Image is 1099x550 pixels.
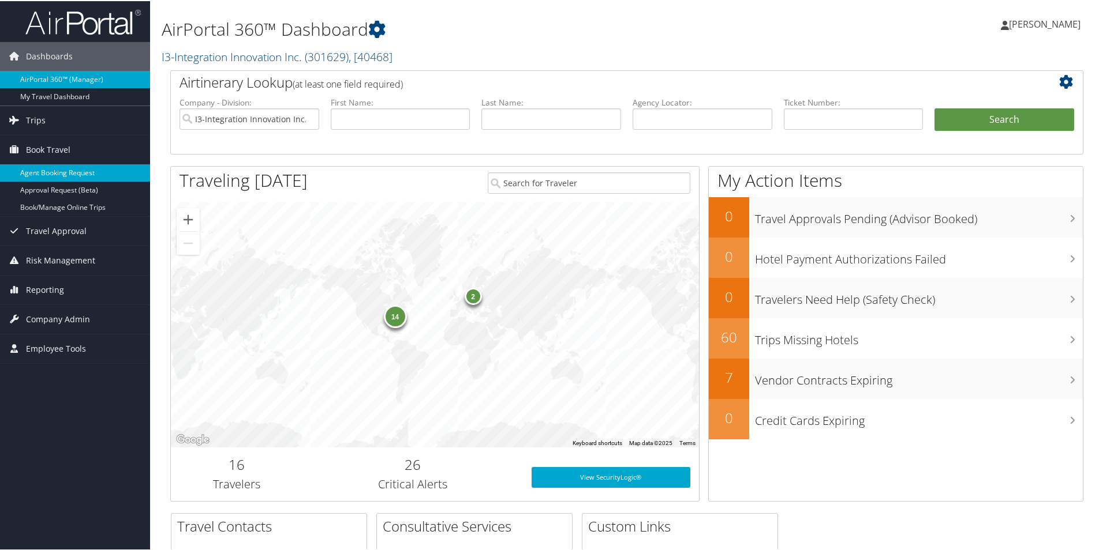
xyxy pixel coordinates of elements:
h2: 0 [709,205,749,225]
h1: Traveling [DATE] [180,167,308,191]
a: 0Travelers Need Help (Safety Check) [709,277,1083,317]
h2: 0 [709,407,749,427]
a: I3-Integration Innovation Inc. [162,48,392,63]
a: 0Travel Approvals Pending (Advisor Booked) [709,196,1083,236]
a: Terms (opens in new tab) [679,439,696,445]
a: 60Trips Missing Hotels [709,317,1083,357]
h3: Travel Approvals Pending (Advisor Booked) [755,204,1083,226]
span: Reporting [26,274,64,303]
h2: 0 [709,246,749,265]
span: [PERSON_NAME] [1009,17,1081,29]
h3: Critical Alerts [312,475,514,491]
label: Company - Division: [180,96,319,107]
h2: Airtinerary Lookup [180,71,998,91]
label: Agency Locator: [633,96,772,107]
img: airportal-logo.png [25,7,141,35]
h1: My Action Items [709,167,1083,191]
label: Ticket Number: [784,96,924,107]
div: 2 [465,286,482,303]
h3: Hotel Payment Authorizations Failed [755,244,1083,266]
h2: Custom Links [588,515,777,535]
label: Last Name: [481,96,621,107]
h3: Credit Cards Expiring [755,406,1083,428]
span: , [ 40468 ] [349,48,392,63]
h3: Vendor Contracts Expiring [755,366,1083,387]
img: Google [174,431,212,446]
label: First Name: [331,96,470,107]
input: Search for Traveler [488,171,690,193]
a: 0Credit Cards Expiring [709,398,1083,438]
a: [PERSON_NAME] [1001,6,1092,40]
a: View SecurityLogic® [532,466,690,487]
span: Risk Management [26,245,95,274]
span: (at least one field required) [293,77,403,89]
h2: 7 [709,367,749,386]
div: 14 [384,304,407,327]
span: Travel Approval [26,216,87,244]
a: Open this area in Google Maps (opens a new window) [174,431,212,446]
h2: 16 [180,454,294,473]
button: Zoom out [177,231,200,254]
span: Employee Tools [26,333,86,362]
h2: 26 [312,454,514,473]
span: Book Travel [26,134,70,163]
span: ( 301629 ) [305,48,349,63]
h3: Travelers Need Help (Safety Check) [755,285,1083,307]
button: Keyboard shortcuts [573,438,622,446]
button: Search [934,107,1074,130]
h2: Travel Contacts [177,515,367,535]
h2: Consultative Services [383,515,572,535]
span: Trips [26,105,46,134]
a: 7Vendor Contracts Expiring [709,357,1083,398]
span: Map data ©2025 [629,439,672,445]
span: Company Admin [26,304,90,333]
h3: Travelers [180,475,294,491]
span: Dashboards [26,41,73,70]
h1: AirPortal 360™ Dashboard [162,16,782,40]
h2: 60 [709,326,749,346]
h3: Trips Missing Hotels [755,325,1083,347]
h2: 0 [709,286,749,306]
button: Zoom in [177,207,200,230]
a: 0Hotel Payment Authorizations Failed [709,236,1083,277]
